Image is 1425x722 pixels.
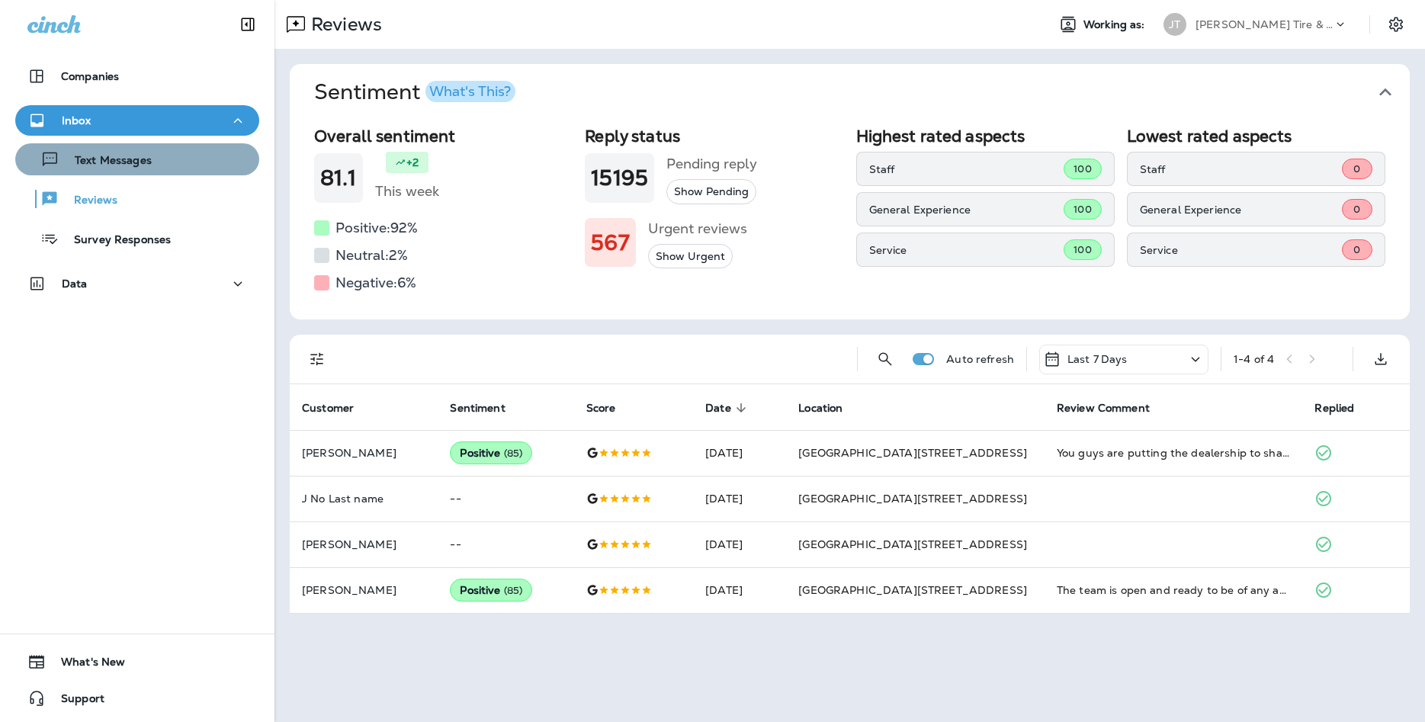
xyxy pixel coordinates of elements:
[1074,243,1091,256] span: 100
[335,216,418,240] h5: Positive: 92 %
[15,105,259,136] button: Inbox
[1127,127,1385,146] h2: Lowest rated aspects
[1382,11,1410,38] button: Settings
[798,537,1027,551] span: [GEOGRAPHIC_DATA][STREET_ADDRESS]
[15,61,259,91] button: Companies
[302,447,425,459] p: [PERSON_NAME]
[869,204,1064,216] p: General Experience
[586,401,636,415] span: Score
[46,656,125,674] span: What's New
[15,223,259,255] button: Survey Responses
[1314,402,1354,415] span: Replied
[870,344,900,374] button: Search Reviews
[15,268,259,299] button: Data
[586,402,616,415] span: Score
[693,476,786,521] td: [DATE]
[705,402,731,415] span: Date
[1067,353,1128,365] p: Last 7 Days
[15,647,259,677] button: What's New
[302,402,354,415] span: Customer
[450,402,505,415] span: Sentiment
[438,476,573,521] td: --
[335,243,408,268] h5: Neutral: 2 %
[320,165,357,191] h1: 81.1
[61,70,119,82] p: Companies
[798,402,842,415] span: Location
[1353,243,1360,256] span: 0
[648,217,747,241] h5: Urgent reviews
[585,127,843,146] h2: Reply status
[648,244,733,269] button: Show Urgent
[1083,18,1148,31] span: Working as:
[429,85,511,98] div: What's This?
[1057,402,1150,415] span: Review Comment
[856,127,1115,146] h2: Highest rated aspects
[290,120,1410,319] div: SentimentWhat's This?
[62,114,91,127] p: Inbox
[46,692,104,711] span: Support
[1314,401,1374,415] span: Replied
[406,155,419,170] p: +2
[798,401,862,415] span: Location
[314,79,515,105] h1: Sentiment
[450,401,525,415] span: Sentiment
[335,271,416,295] h5: Negative: 6 %
[59,154,152,168] p: Text Messages
[666,152,757,176] h5: Pending reply
[693,567,786,613] td: [DATE]
[798,492,1027,505] span: [GEOGRAPHIC_DATA][STREET_ADDRESS]
[302,401,374,415] span: Customer
[1163,13,1186,36] div: JT
[15,183,259,215] button: Reviews
[314,127,573,146] h2: Overall sentiment
[226,9,269,40] button: Collapse Sidebar
[869,163,1064,175] p: Staff
[591,230,629,255] h1: 567
[302,64,1422,120] button: SentimentWhat's This?
[1140,163,1342,175] p: Staff
[1366,344,1396,374] button: Export as CSV
[1074,162,1091,175] span: 100
[450,441,532,464] div: Positive
[59,194,117,208] p: Reviews
[869,244,1064,256] p: Service
[15,143,259,175] button: Text Messages
[15,683,259,714] button: Support
[1353,162,1360,175] span: 0
[1057,582,1291,598] div: The team is open and ready to be of any assistance. They are trustworthy, knowledgeable and will ...
[302,584,425,596] p: [PERSON_NAME]
[1057,401,1170,415] span: Review Comment
[1057,445,1291,460] div: You guys are putting the dealership to shame! First, in addition to taking care of my auto needs ...
[1353,203,1360,216] span: 0
[59,233,171,248] p: Survey Responses
[1196,18,1333,30] p: [PERSON_NAME] Tire & Auto
[62,278,88,290] p: Data
[504,584,523,597] span: ( 85 )
[1140,244,1342,256] p: Service
[798,446,1027,460] span: [GEOGRAPHIC_DATA][STREET_ADDRESS]
[1234,353,1274,365] div: 1 - 4 of 4
[305,13,382,36] p: Reviews
[591,165,648,191] h1: 15195
[705,401,751,415] span: Date
[504,447,523,460] span: ( 85 )
[302,344,332,374] button: Filters
[946,353,1014,365] p: Auto refresh
[798,583,1027,597] span: [GEOGRAPHIC_DATA][STREET_ADDRESS]
[450,579,532,602] div: Positive
[302,493,425,505] p: J No Last name
[666,179,756,204] button: Show Pending
[693,521,786,567] td: [DATE]
[302,538,425,550] p: [PERSON_NAME]
[375,179,439,204] h5: This week
[438,521,573,567] td: --
[1074,203,1091,216] span: 100
[693,430,786,476] td: [DATE]
[1140,204,1342,216] p: General Experience
[425,81,515,102] button: What's This?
